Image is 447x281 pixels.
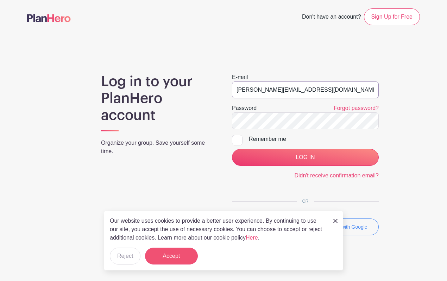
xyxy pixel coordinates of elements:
span: OR [297,199,314,204]
a: Sign Up for Free [364,8,420,25]
a: Forgot password? [334,105,379,111]
img: logo-507f7623f17ff9eddc593b1ce0a138ce2505c220e1c5a4e2b4648c50719b7d32.svg [27,14,71,22]
label: E-mail [232,73,248,81]
input: e.g. julie@eventco.com [232,81,379,98]
button: Accept [145,248,198,264]
img: close_button-5f87c8562297e5c2d7936805f587ecaba9071eb48480494691a3f1689db116b3.svg [333,219,338,223]
button: Login with Google [310,218,379,235]
h1: Log in to your PlanHero account [101,73,215,124]
span: Don't have an account? [302,10,361,25]
label: Password [232,104,257,112]
p: Organize your group. Save yourself some time. [101,139,215,156]
a: Here [246,235,258,241]
p: Our website uses cookies to provide a better user experience. By continuing to use our site, you ... [110,217,326,242]
input: LOG IN [232,149,379,166]
button: Reject [110,248,140,264]
a: Didn't receive confirmation email? [294,172,379,178]
small: Login with Google [328,224,367,230]
div: Remember me [249,135,379,143]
